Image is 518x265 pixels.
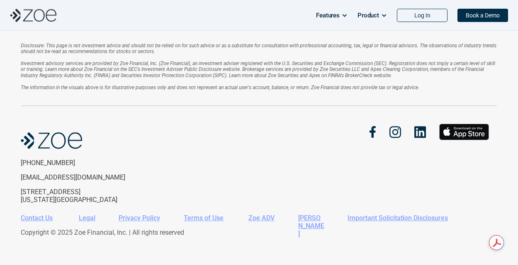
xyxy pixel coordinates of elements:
a: Book a Demo [457,9,508,22]
p: [PHONE_NUMBER] [21,159,157,167]
p: Features [316,9,340,22]
a: Terms of Use [184,214,224,222]
a: [PERSON_NAME] [298,214,324,238]
p: [STREET_ADDRESS] [US_STATE][GEOGRAPHIC_DATA] [21,188,157,204]
p: Book a Demo [466,12,500,19]
a: Important Solicitation Disclosures [348,214,448,222]
em: Investment advisory services are provided by Zoe Financial, Inc. (Zoe Financial), an investment a... [21,61,496,78]
a: Zoe ADV [248,214,275,222]
a: Legal [79,214,95,222]
em: Disclosure: This page is not investment advice and should not be relied on for such advice or as ... [21,43,498,54]
em: The information in the visuals above is for illustrative purposes only and does not represent an ... [21,85,419,90]
p: [EMAIL_ADDRESS][DOMAIN_NAME] [21,173,157,181]
p: Log In [414,12,430,19]
p: Copyright © 2025 Zoe Financial, Inc. | All rights reserved [21,229,491,236]
a: Log In [397,9,447,22]
a: Privacy Policy [119,214,160,222]
p: Product [357,9,379,22]
a: Contact Us [21,214,53,222]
